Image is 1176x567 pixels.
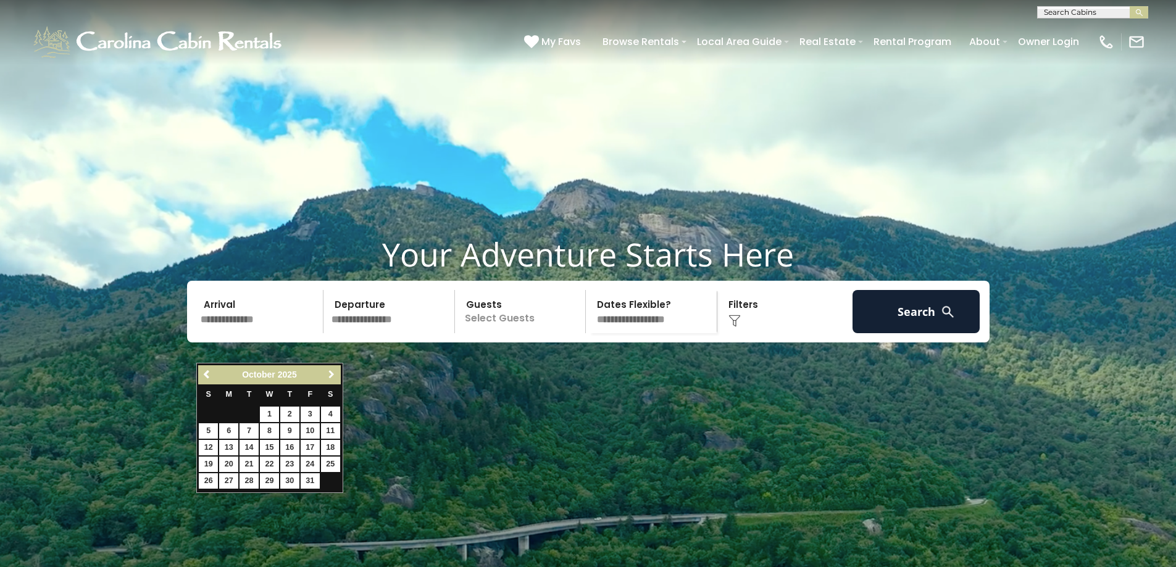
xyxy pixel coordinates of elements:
a: 4 [321,407,340,422]
img: phone-regular-white.png [1098,33,1115,51]
a: 24 [301,457,320,472]
a: 25 [321,457,340,472]
span: My Favs [541,34,581,49]
a: 19 [199,457,218,472]
a: Real Estate [793,31,862,52]
a: 28 [240,473,259,489]
span: Saturday [328,390,333,399]
button: Search [853,290,980,333]
a: 9 [280,423,299,439]
a: 22 [260,457,279,472]
a: 26 [199,473,218,489]
span: Tuesday [247,390,252,399]
img: White-1-1-2.png [31,23,287,60]
span: Monday [225,390,232,399]
a: 8 [260,423,279,439]
a: 30 [280,473,299,489]
img: mail-regular-white.png [1128,33,1145,51]
a: 31 [301,473,320,489]
span: October [242,370,275,379]
a: Rental Program [867,31,957,52]
a: 2 [280,407,299,422]
a: 18 [321,440,340,455]
a: My Favs [524,34,584,50]
a: Previous [199,367,215,383]
span: Thursday [288,390,293,399]
a: 14 [240,440,259,455]
img: filter--v1.png [728,315,741,327]
a: 10 [301,423,320,439]
a: 7 [240,423,259,439]
a: 1 [260,407,279,422]
a: 29 [260,473,279,489]
a: 20 [219,457,238,472]
a: 5 [199,423,218,439]
a: 23 [280,457,299,472]
h1: Your Adventure Starts Here [9,235,1167,273]
span: Wednesday [266,390,273,399]
a: 16 [280,440,299,455]
p: Select Guests [459,290,586,333]
a: 13 [219,440,238,455]
a: Next [324,367,340,383]
a: 15 [260,440,279,455]
a: 3 [301,407,320,422]
a: 17 [301,440,320,455]
a: 11 [321,423,340,439]
span: 2025 [278,370,297,379]
a: 6 [219,423,238,439]
a: Browse Rentals [596,31,685,52]
img: search-regular-white.png [940,304,956,320]
a: About [963,31,1006,52]
span: Previous [202,370,212,379]
a: 12 [199,440,218,455]
span: Friday [307,390,312,399]
a: Local Area Guide [691,31,788,52]
span: Sunday [206,390,211,399]
span: Next [327,370,336,379]
a: 21 [240,457,259,472]
a: 27 [219,473,238,489]
a: Owner Login [1012,31,1085,52]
